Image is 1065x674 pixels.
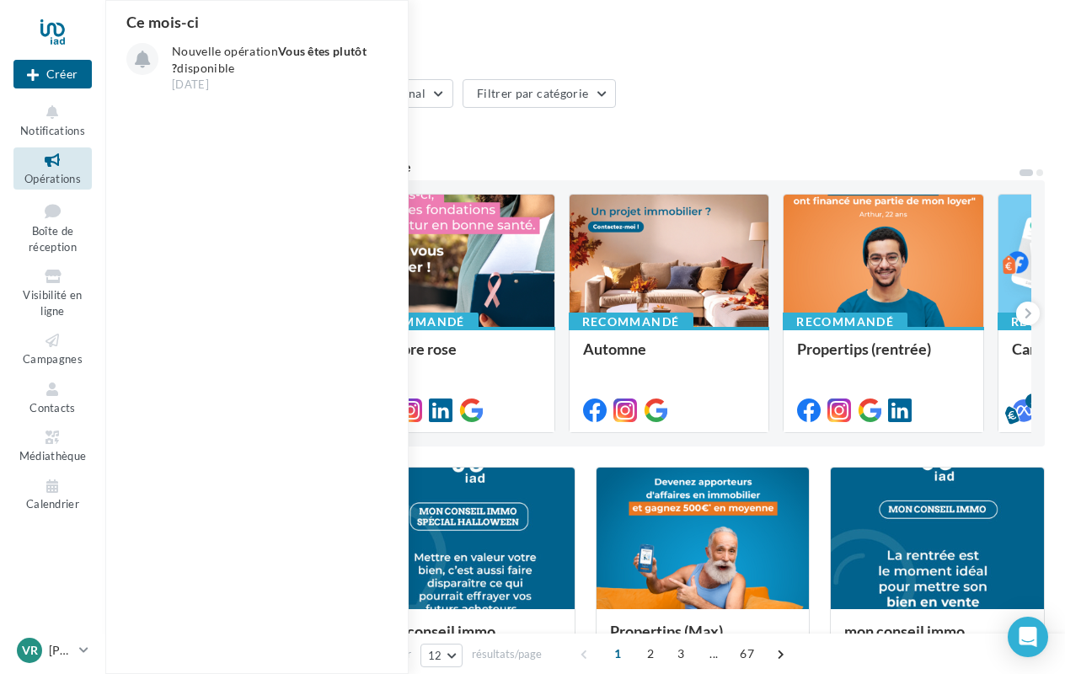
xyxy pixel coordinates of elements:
[583,340,756,374] div: Automne
[844,623,1030,656] div: mon conseil immo
[797,340,970,374] div: Propertips (rentrée)
[1025,393,1041,409] div: 5
[428,649,442,662] span: 12
[637,640,664,667] span: 2
[700,640,727,667] span: ...
[13,377,92,418] a: Contacts
[375,623,561,656] div: mon conseil immo
[354,313,479,331] div: Recommandé
[13,473,92,515] a: Calendrier
[13,328,92,369] a: Campagnes
[29,401,76,415] span: Contacts
[49,642,72,659] p: [PERSON_NAME]
[29,224,77,254] span: Boîte de réception
[1008,617,1048,657] div: Open Intercom Messenger
[604,640,631,667] span: 1
[13,99,92,141] button: Notifications
[733,640,761,667] span: 67
[569,313,693,331] div: Recommandé
[13,60,92,88] div: Nouvelle campagne
[13,634,92,666] a: Vr [PERSON_NAME]
[13,264,92,321] a: Visibilité en ligne
[24,172,81,185] span: Opérations
[420,644,463,667] button: 12
[13,425,92,466] a: Médiathèque
[667,640,694,667] span: 3
[126,160,1018,174] div: 5 opérations recommandées par votre enseigne
[13,60,92,88] button: Créer
[13,196,92,258] a: Boîte de réception
[19,449,87,463] span: Médiathèque
[20,124,85,137] span: Notifications
[126,27,1045,52] div: Opérations marketing
[783,313,907,331] div: Recommandé
[472,646,542,662] span: résultats/page
[368,340,541,374] div: Octobre rose
[13,147,92,189] a: Opérations
[463,79,616,108] button: Filtrer par catégorie
[22,642,38,659] span: Vr
[26,498,79,511] span: Calendrier
[610,623,796,656] div: Propertips (Max)
[23,288,82,318] span: Visibilité en ligne
[23,352,83,366] span: Campagnes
